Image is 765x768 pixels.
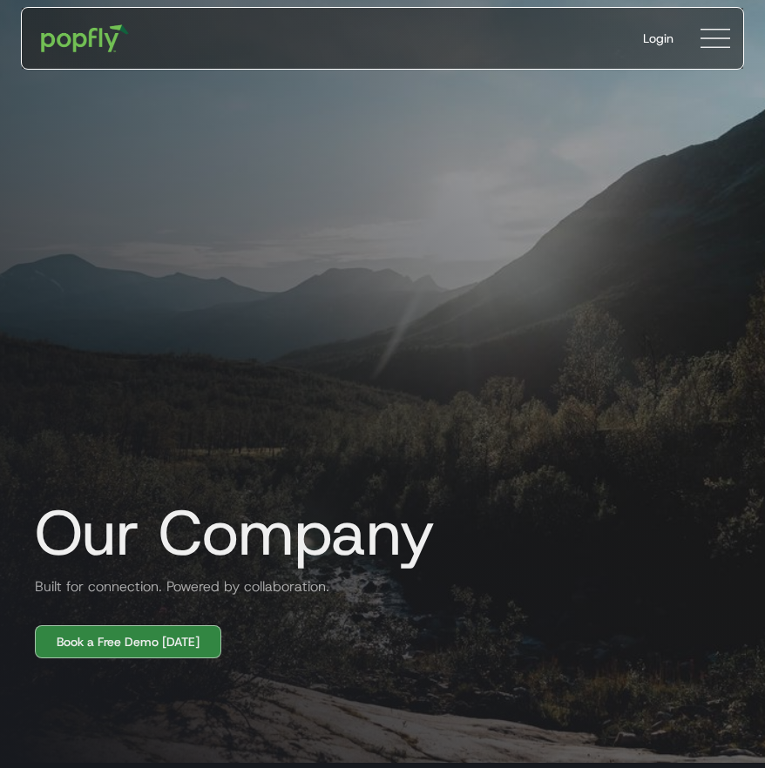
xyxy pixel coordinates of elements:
div: Login [643,30,674,47]
a: home [29,12,141,64]
a: Login [629,16,687,61]
h1: Our Company [21,498,435,568]
a: Book a Free Demo [DATE] [35,625,221,658]
h2: Built for connection. Powered by collaboration. [21,576,329,597]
